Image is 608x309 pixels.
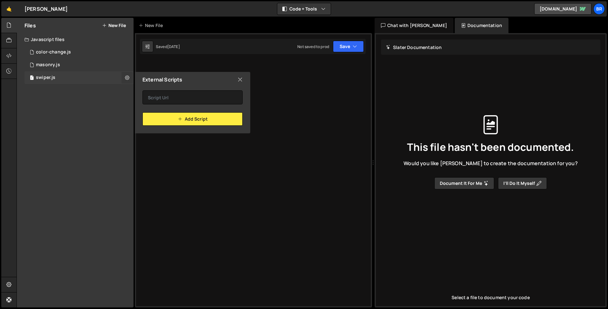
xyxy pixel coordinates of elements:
a: [DOMAIN_NAME] [534,3,591,15]
div: swiper.js [36,75,55,81]
div: Chat with [PERSON_NAME] [375,18,453,33]
span: 1 [30,76,34,81]
button: Add Script [142,112,243,126]
button: Document it for me [434,177,494,189]
span: This file hasn't been documented. [407,142,574,152]
div: [PERSON_NAME] [24,5,68,13]
div: Javascript files [17,33,134,46]
button: Code + Tools [277,3,331,15]
h2: External Scripts [142,76,183,83]
h2: Slater Documentation [386,44,442,50]
button: New File [102,23,126,28]
a: Br [593,3,605,15]
div: Not saved to prod [297,44,329,49]
div: [DATE] [167,44,180,49]
span: Would you like [PERSON_NAME] to create the documentation for you? [404,160,577,167]
div: 16297/44014.js [24,71,134,84]
div: Saved [156,44,180,49]
h2: Files [24,22,36,29]
button: Save [333,41,364,52]
input: Script Url [142,90,243,104]
div: Documentation [455,18,508,33]
div: 16297/44199.js [24,59,134,71]
button: I’ll do it myself [498,177,547,189]
a: 🤙 [1,1,17,17]
div: masonry.js [36,62,60,68]
div: color-change.js [36,49,71,55]
div: 16297/44719.js [24,46,134,59]
div: New File [139,22,165,29]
